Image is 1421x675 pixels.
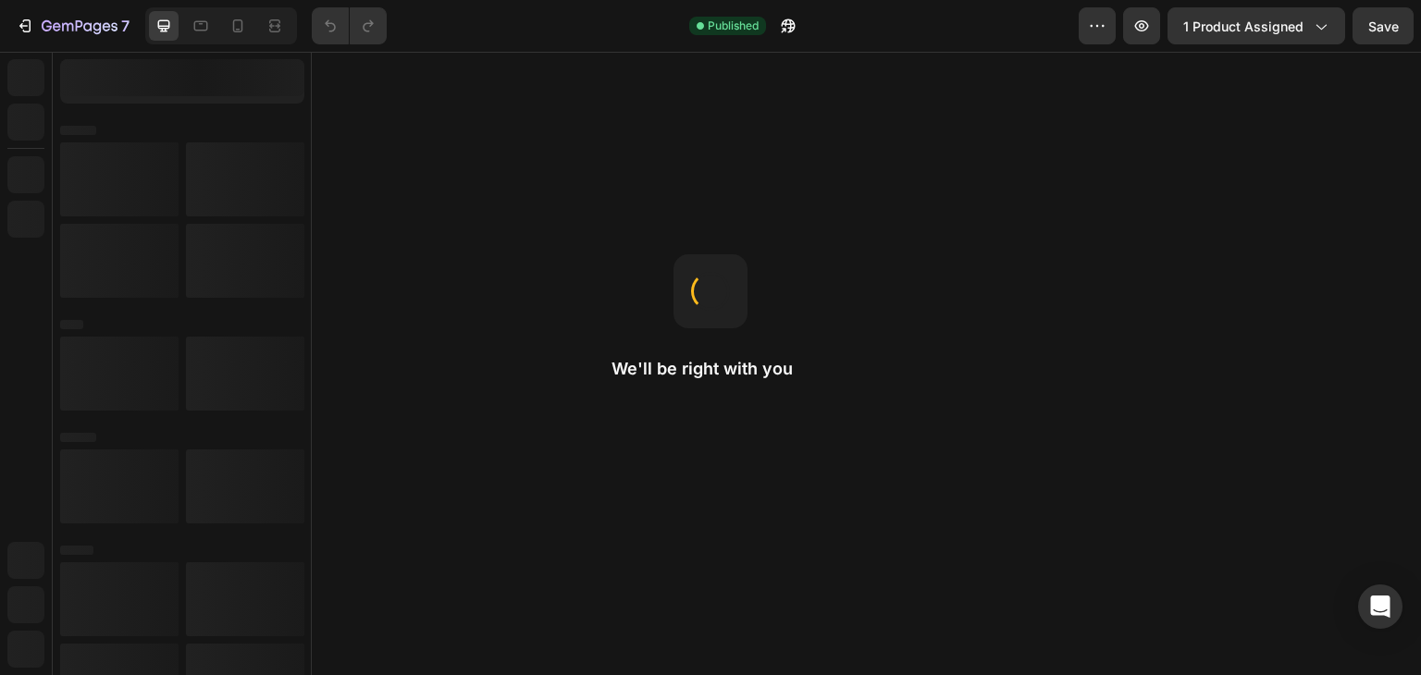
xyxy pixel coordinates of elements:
span: Save [1368,18,1399,34]
button: Save [1353,7,1414,44]
div: Undo/Redo [312,7,387,44]
div: Open Intercom Messenger [1358,584,1402,629]
p: 7 [121,15,130,37]
span: Published [708,18,759,34]
h2: We'll be right with you [612,358,809,380]
span: 1 product assigned [1183,17,1304,36]
button: 7 [7,7,138,44]
button: 1 product assigned [1168,7,1345,44]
